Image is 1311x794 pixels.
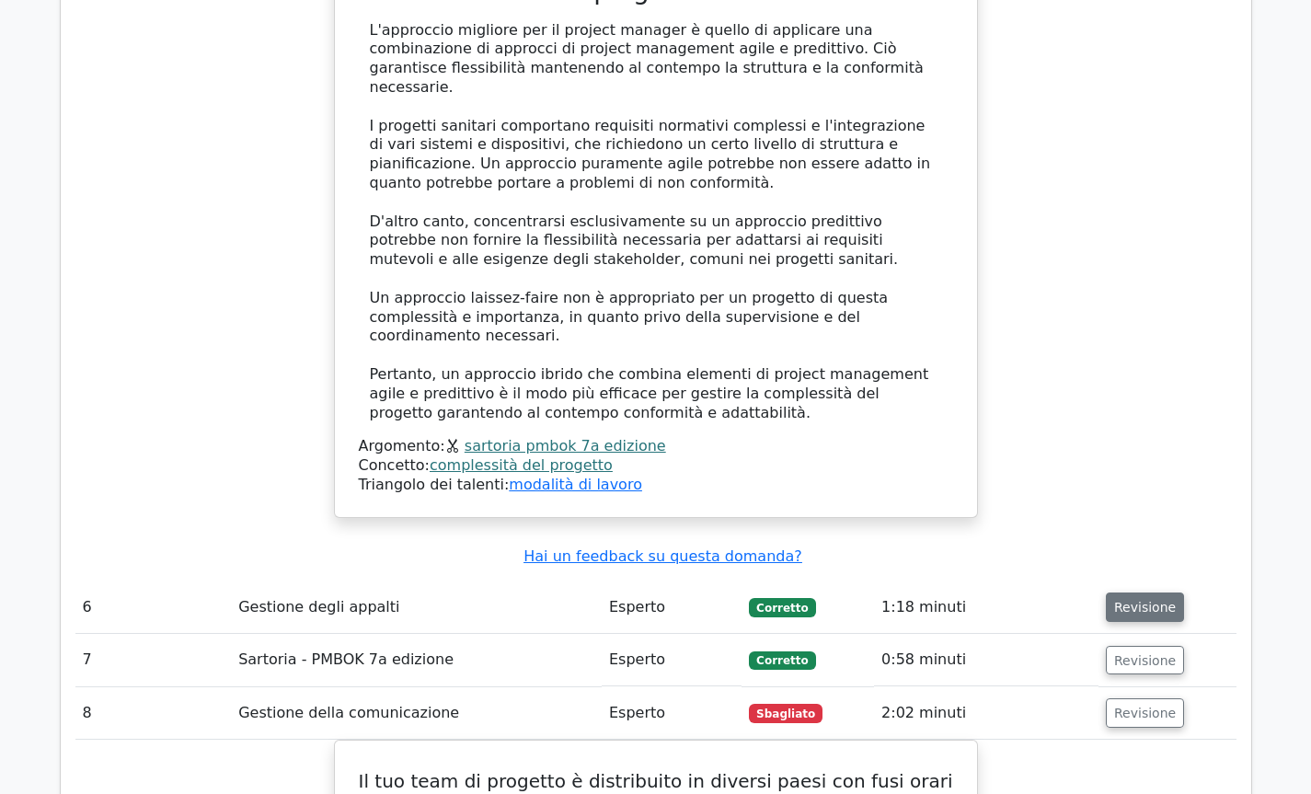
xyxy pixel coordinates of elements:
[370,365,929,421] font: Pertanto, un approccio ibrido che combina elementi di project management agile e predittivo è il ...
[756,708,815,720] font: Sbagliato
[83,650,92,668] font: 7
[509,476,642,493] a: modalità di lavoro
[1106,593,1184,622] button: Revisione
[238,704,459,721] font: Gestione della comunicazione
[370,117,931,191] font: I progetti sanitari comportano requisiti normativi complessi e l'integrazione di vari sistemi e d...
[881,650,966,668] font: 0:58 minuti
[881,704,966,721] font: 2:02 minuti
[609,650,665,668] font: Esperto
[756,654,809,667] font: Corretto
[370,21,924,96] font: L'approccio migliore per il project manager è quello di applicare una combinazione di approcci di...
[1114,706,1176,720] font: Revisione
[1106,646,1184,675] button: Revisione
[609,704,665,721] font: Esperto
[1106,698,1184,728] button: Revisione
[430,456,613,474] a: complessità del progetto
[881,598,966,616] font: 1:18 minuti
[83,598,92,616] font: 6
[359,476,510,493] font: Triangolo dei talenti:
[523,547,801,565] a: Hai un feedback su questa domanda?
[83,704,92,721] font: 8
[238,598,399,616] font: Gestione degli appalti
[1114,652,1176,667] font: Revisione
[609,598,665,616] font: Esperto
[359,456,430,474] font: Concetto:
[370,289,889,345] font: Un approccio laissez-faire non è appropriato per un progetto di questa complessità e importanza, ...
[238,650,454,668] font: Sartoria - PMBOK 7a edizione
[1114,600,1176,615] font: Revisione
[465,437,666,455] a: sartoria pmbok 7a edizione
[359,437,445,455] font: Argomento:
[370,213,899,269] font: D'altro canto, concentrarsi esclusivamente su un approccio predittivo potrebbe non fornire la fle...
[756,602,809,615] font: Corretto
